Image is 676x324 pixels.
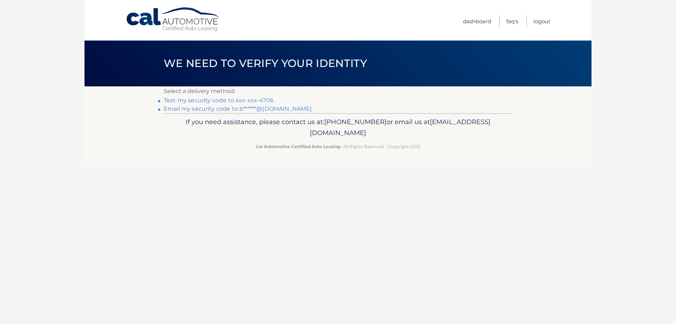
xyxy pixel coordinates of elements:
span: We need to verify your identity [164,57,367,70]
a: Cal Automotive [126,7,221,32]
span: [PHONE_NUMBER] [324,118,387,126]
a: Text my security code to xxx-xxx-4706 [164,97,274,104]
a: Email my security code to b******@[DOMAIN_NAME] [164,105,312,112]
a: Dashboard [463,16,491,27]
p: Select a delivery method: [164,86,512,96]
a: FAQ's [506,16,518,27]
p: - All Rights Reserved - Copyright 2025 [168,143,508,150]
strong: Cal Automotive Certified Auto Leasing [256,144,340,149]
a: Logout [533,16,550,27]
p: If you need assistance, please contact us at: or email us at [168,116,508,139]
